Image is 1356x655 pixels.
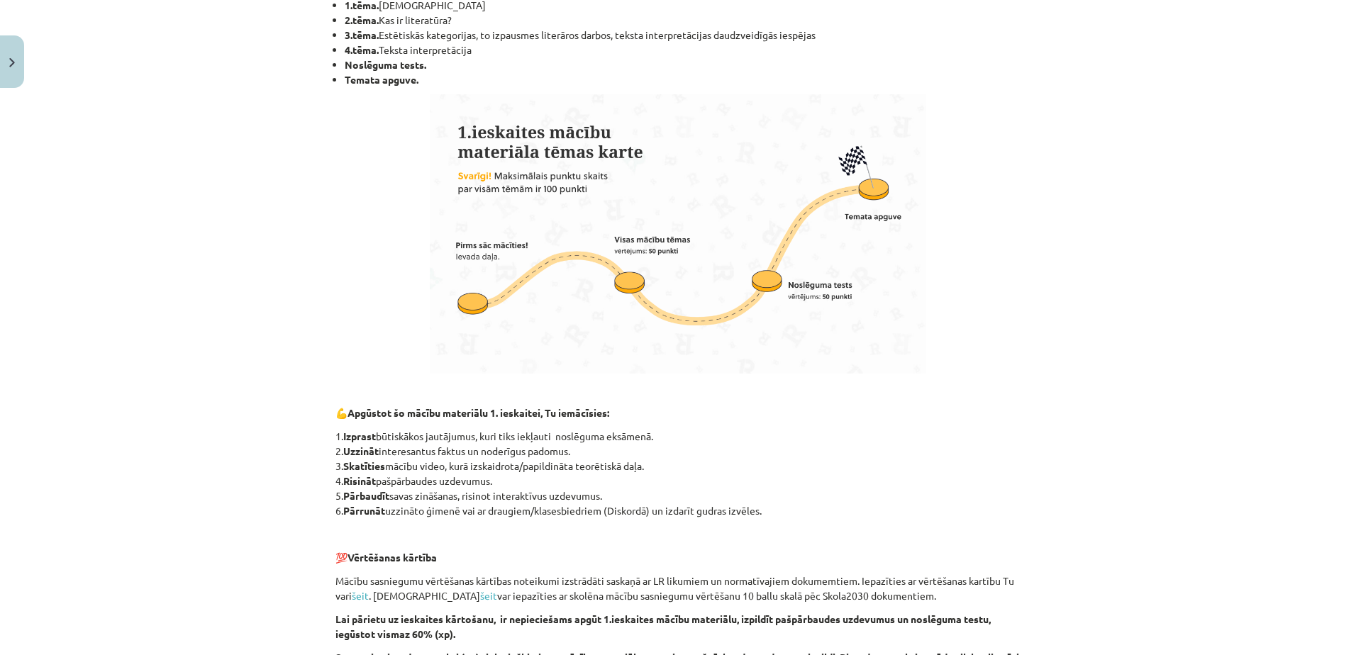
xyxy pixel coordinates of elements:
[335,573,1021,603] p: Mācību sasniegumu vērtēšanas kārtības noteikumi izstrādāti saskaņā ar LR likumiem un normatīvajie...
[335,429,1021,518] p: 1. būtiskākos jautājumus, kuri tiks iekļauti noslēguma eksāmenā. 2. interesantus faktus un noderī...
[345,58,426,71] strong: Noslēguma tests.
[345,73,418,86] strong: Temata apguve.
[343,459,385,472] strong: Skatīties
[480,589,497,602] a: šeit
[345,43,1021,57] li: Teksta interpretācija
[343,444,379,457] strong: Uzzināt
[352,589,369,602] a: šeit
[335,612,991,640] strong: Lai pārietu uz ieskaites kārtošanu, ir nepieciešams apgūt 1.ieskaites mācību materiālu, izpildīt ...
[348,551,437,564] strong: Vērtēšanas kārtība
[348,406,609,419] strong: Apgūstot šo mācību materiālu 1. ieskaitei, Tu iemācīsies:
[335,550,1021,565] p: 💯
[345,28,379,41] strong: 3.tēma.
[343,430,376,442] strong: Izprast
[343,474,376,487] strong: Risināt
[345,43,379,56] strong: 4.tēma.
[335,405,1021,420] p: 💪
[345,13,1021,28] li: Kas ir literatūra?
[343,489,389,502] strong: Pārbaudīt
[343,504,385,517] strong: Pārrunāt
[345,13,379,26] strong: 2.tēma.
[9,58,15,67] img: icon-close-lesson-0947bae3869378f0d4975bcd49f059093ad1ed9edebbc8119c70593378902aed.svg
[345,28,1021,43] li: Estētiskās kategorijas, to izpausmes literāros darbos, teksta interpretācijas daudzveidīgās iespējas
